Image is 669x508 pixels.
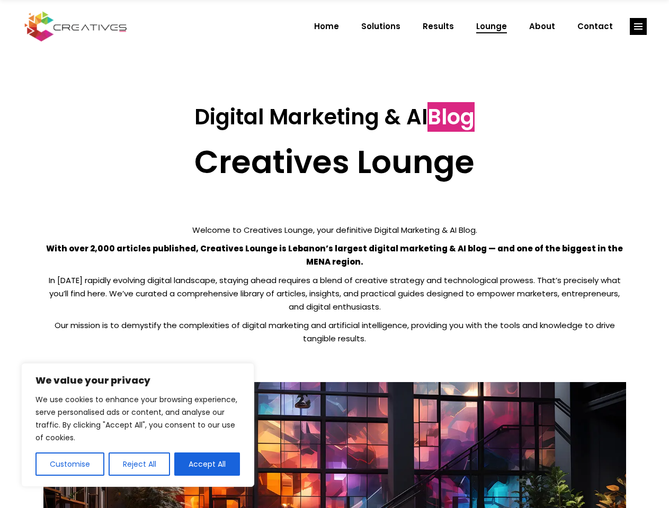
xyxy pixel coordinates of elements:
[427,102,475,132] span: Blog
[518,13,566,40] a: About
[361,13,400,40] span: Solutions
[43,274,626,313] p: In [DATE] rapidly evolving digital landscape, staying ahead requires a blend of creative strategy...
[35,393,240,444] p: We use cookies to enhance your browsing experience, serve personalised ads or content, and analys...
[412,13,465,40] a: Results
[465,13,518,40] a: Lounge
[35,374,240,387] p: We value your privacy
[476,13,507,40] span: Lounge
[303,13,350,40] a: Home
[21,363,254,487] div: We value your privacy
[577,13,613,40] span: Contact
[43,104,626,130] h3: Digital Marketing & AI
[423,13,454,40] span: Results
[314,13,339,40] span: Home
[43,223,626,237] p: Welcome to Creatives Lounge, your definitive Digital Marketing & AI Blog.
[566,13,624,40] a: Contact
[35,452,104,476] button: Customise
[529,13,555,40] span: About
[43,143,626,181] h2: Creatives Lounge
[46,243,623,267] strong: With over 2,000 articles published, Creatives Lounge is Lebanon’s largest digital marketing & AI ...
[630,18,647,35] a: link
[350,13,412,40] a: Solutions
[174,452,240,476] button: Accept All
[109,452,171,476] button: Reject All
[43,319,626,345] p: Our mission is to demystify the complexities of digital marketing and artificial intelligence, pr...
[22,10,129,43] img: Creatives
